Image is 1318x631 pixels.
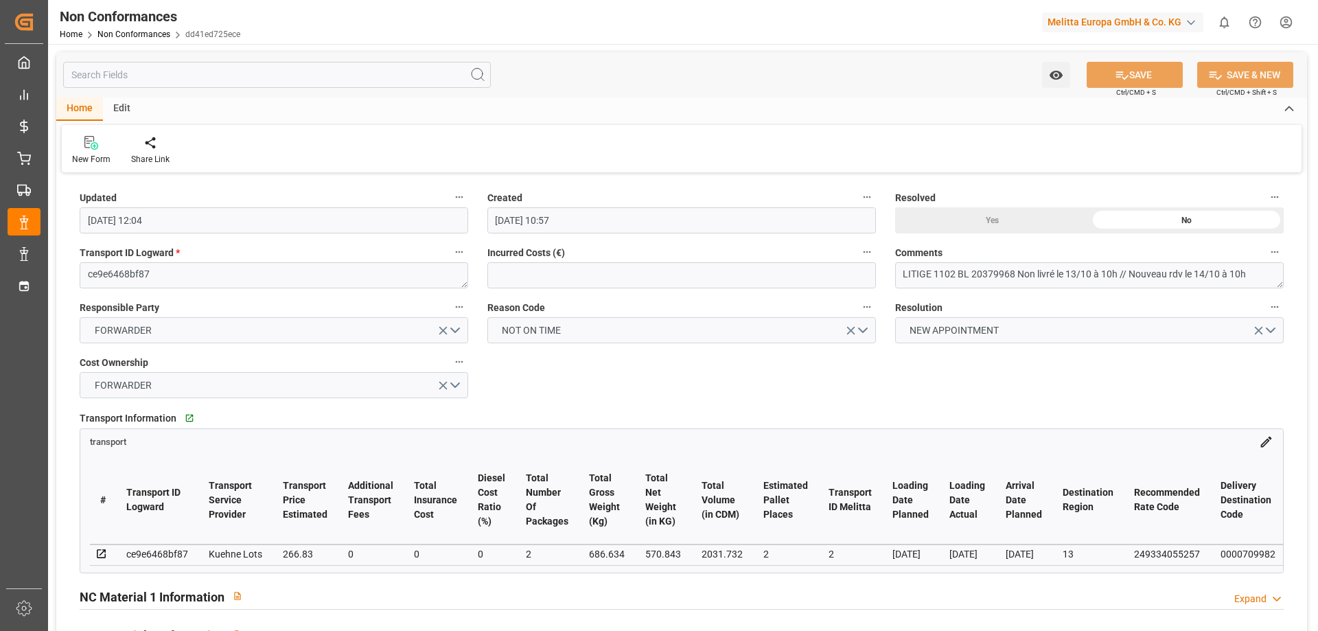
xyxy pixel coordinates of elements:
[1134,546,1200,562] div: 249334055257
[487,207,876,233] input: DD-MM-YYYY HH:MM
[895,207,1089,233] div: Yes
[691,456,753,544] th: Total Volume (in CDM)
[72,153,111,165] div: New Form
[80,372,468,398] button: open menu
[895,317,1284,343] button: open menu
[882,456,939,544] th: Loading Date Planned
[80,588,224,606] h2: NC Material 1 Information
[635,456,691,544] th: Total Net Weight (in KG)
[56,97,103,121] div: Home
[895,246,943,260] span: Comments
[995,456,1052,544] th: Arrival Date Planned
[903,323,1006,338] span: NEW APPOINTMENT
[1221,546,1275,562] div: 0000709982
[126,546,188,562] div: ce9e6468bf87
[1116,87,1156,97] span: Ctrl/CMD + S
[858,188,876,206] button: Created
[450,298,468,316] button: Responsible Party
[895,262,1284,288] textarea: LITIGE 1102 BL 20379968 Non livré le 13/10 à 10h // Nouveau rdv le 14/10 à 10h
[1209,7,1240,38] button: show 0 new notifications
[450,188,468,206] button: Updated
[90,437,126,447] span: transport
[829,546,872,562] div: 2
[516,456,579,544] th: Total Number Of Packages
[1266,298,1284,316] button: Resolution
[80,246,180,260] span: Transport ID Logward
[338,456,404,544] th: Additional Transport Fees
[116,456,198,544] th: Transport ID Logward
[88,378,159,393] span: FORWARDER
[1240,7,1271,38] button: Help Center
[487,191,522,205] span: Created
[763,546,808,562] div: 2
[1216,87,1277,97] span: Ctrl/CMD + Shift + S
[88,323,159,338] span: FORWARDER
[80,191,117,205] span: Updated
[1266,243,1284,261] button: Comments
[939,456,995,544] th: Loading Date Actual
[97,30,170,39] a: Non Conformances
[283,546,327,562] div: 266.83
[80,356,148,370] span: Cost Ownership
[273,456,338,544] th: Transport Price Estimated
[1063,546,1113,562] div: 13
[224,583,251,609] button: View description
[467,456,516,544] th: Diesel Cost Ratio (%)
[495,323,568,338] span: NOT ON TIME
[80,301,159,315] span: Responsible Party
[60,6,240,27] div: Non Conformances
[589,546,625,562] div: 686.634
[645,546,681,562] div: 570.843
[131,153,170,165] div: Share Link
[949,546,985,562] div: [DATE]
[1089,207,1284,233] div: No
[63,62,491,88] input: Search Fields
[526,546,568,562] div: 2
[1006,546,1042,562] div: [DATE]
[103,97,141,121] div: Edit
[1124,456,1210,544] th: Recommended Rate Code
[579,456,635,544] th: Total Gross Weight (Kg)
[80,207,468,233] input: DD-MM-YYYY HH:MM
[1042,9,1209,35] button: Melitta Europa GmbH & Co. KG
[818,456,882,544] th: Transport ID Melitta
[1042,12,1203,32] div: Melitta Europa GmbH & Co. KG
[80,411,176,426] span: Transport Information
[1266,188,1284,206] button: Resolved
[1052,456,1124,544] th: Destination Region
[198,456,273,544] th: Transport Service Provider
[892,546,929,562] div: [DATE]
[1210,456,1286,544] th: Delivery Destination Code
[80,262,468,288] textarea: ce9e6468bf87
[895,301,943,315] span: Resolution
[414,546,457,562] div: 0
[1234,592,1267,606] div: Expand
[702,546,743,562] div: 2031.732
[1042,62,1070,88] button: open menu
[858,298,876,316] button: Reason Code
[487,246,565,260] span: Incurred Costs (€)
[80,317,468,343] button: open menu
[450,353,468,371] button: Cost Ownership
[895,191,936,205] span: Resolved
[487,301,545,315] span: Reason Code
[1197,62,1293,88] button: SAVE & NEW
[90,435,126,446] a: transport
[478,546,505,562] div: 0
[404,456,467,544] th: Total Insurance Cost
[487,317,876,343] button: open menu
[60,30,82,39] a: Home
[1087,62,1183,88] button: SAVE
[209,546,262,562] div: Kuehne Lots
[753,456,818,544] th: Estimated Pallet Places
[450,243,468,261] button: Transport ID Logward *
[90,456,116,544] th: #
[858,243,876,261] button: Incurred Costs (€)
[348,546,393,562] div: 0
